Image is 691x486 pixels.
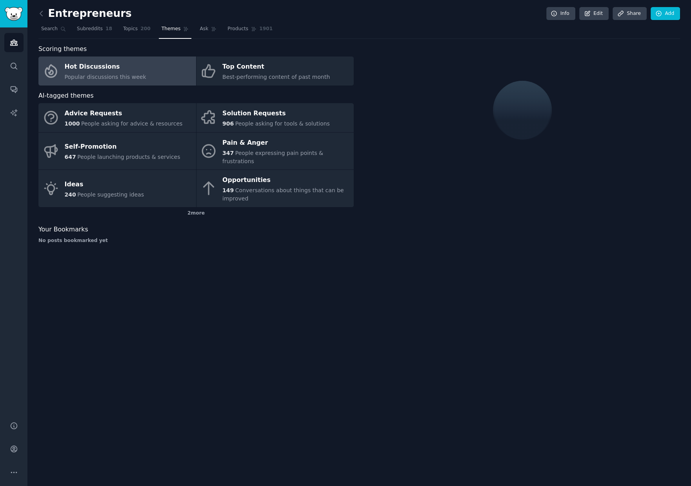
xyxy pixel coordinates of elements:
a: Solution Requests906People asking for tools & solutions [196,103,354,132]
a: Ideas240People suggesting ideas [38,170,196,207]
span: Your Bookmarks [38,225,88,235]
span: People asking for tools & solutions [235,120,330,127]
span: 18 [105,25,112,33]
span: 347 [222,150,234,156]
span: AI-tagged themes [38,91,94,101]
div: Top Content [222,61,330,73]
a: Themes [159,23,192,39]
div: Ideas [65,178,144,191]
a: Top ContentBest-performing content of past month [196,56,354,86]
span: 906 [222,120,234,127]
a: Ask [197,23,219,39]
span: 1901 [259,25,273,33]
div: Pain & Anger [222,137,350,149]
span: 240 [65,191,76,198]
a: Hot DiscussionsPopular discussions this week [38,56,196,86]
a: Topics200 [120,23,153,39]
img: GummySearch logo [5,7,23,21]
span: People suggesting ideas [77,191,144,198]
span: Themes [162,25,181,33]
a: Add [651,7,680,20]
span: Topics [123,25,138,33]
a: Subreddits18 [74,23,115,39]
div: No posts bookmarked yet [38,237,354,244]
div: Advice Requests [65,107,183,120]
a: Search [38,23,69,39]
div: Self-Promotion [65,141,180,153]
span: 200 [140,25,151,33]
span: Best-performing content of past month [222,74,330,80]
a: Edit [579,7,609,20]
span: 647 [65,154,76,160]
span: Popular discussions this week [65,74,146,80]
div: Solution Requests [222,107,330,120]
a: Advice Requests1000People asking for advice & resources [38,103,196,132]
div: Hot Discussions [65,61,146,73]
span: 149 [222,187,234,193]
span: People launching products & services [77,154,180,160]
a: Opportunities149Conversations about things that can be improved [196,170,354,207]
a: Self-Promotion647People launching products & services [38,133,196,170]
a: Info [546,7,575,20]
a: Products1901 [225,23,275,39]
span: Products [227,25,248,33]
div: 2 more [38,207,354,220]
span: Search [41,25,58,33]
span: Subreddits [77,25,103,33]
a: Share [613,7,646,20]
a: Pain & Anger347People expressing pain points & frustrations [196,133,354,170]
span: People expressing pain points & frustrations [222,150,323,164]
span: 1000 [65,120,80,127]
div: Opportunities [222,174,350,187]
span: People asking for advice & resources [81,120,182,127]
h2: Entrepreneurs [38,7,132,20]
span: Ask [200,25,208,33]
span: Scoring themes [38,44,87,54]
span: Conversations about things that can be improved [222,187,344,202]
